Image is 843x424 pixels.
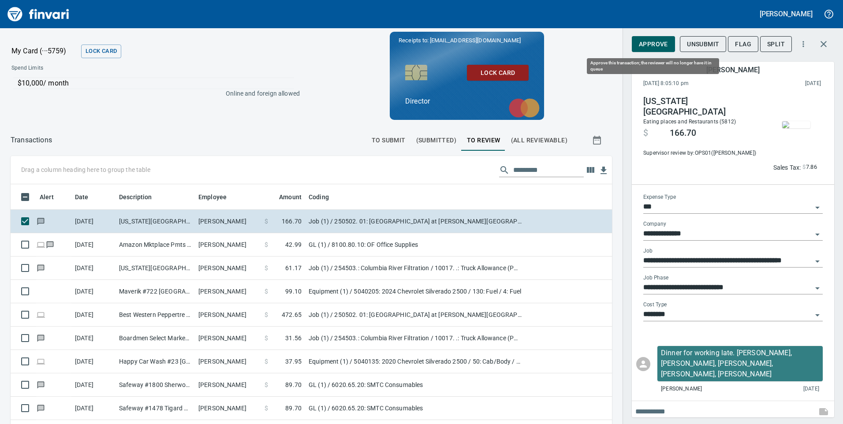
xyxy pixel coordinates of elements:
button: Open [811,309,824,321]
td: [PERSON_NAME] [195,373,261,397]
span: Online transaction [36,358,45,364]
span: $ [265,217,268,226]
label: Company [643,222,666,227]
span: Alert [40,192,65,202]
p: Sales Tax: [773,163,801,172]
span: Supervisor review by: OPS01 ([PERSON_NAME]) [643,149,763,158]
span: Has messages [36,335,45,341]
p: Dinner for working late. [PERSON_NAME], [PERSON_NAME], [PERSON_NAME], [PERSON_NAME], [PERSON_NAME] [661,348,819,379]
td: [PERSON_NAME] [195,210,261,233]
td: Job (1) / 254503.: Columbia River Filtration / 10017. .: Truck Allowance (PM) / 5: Other [305,327,526,350]
span: $ [265,240,268,249]
td: Job (1) / 250502. 01: [GEOGRAPHIC_DATA] at [PERSON_NAME][GEOGRAPHIC_DATA] Structures / 10017. .: ... [305,210,526,233]
td: Job (1) / 254503.: Columbia River Filtration / 10017. .: Truck Allowance (PM) / 5: Other [305,257,526,280]
button: Show transactions within a particular date range [584,130,612,151]
span: Unsubmit [687,39,719,50]
span: Has messages [45,242,55,247]
button: Open [811,255,824,268]
p: Drag a column heading here to group the table [21,165,150,174]
button: Approve [632,36,675,52]
button: Flag [728,36,758,52]
span: Spend Limits [11,64,171,73]
td: GL (1) / 6020.65.20: SMTC Consumables [305,373,526,397]
td: [US_STATE][GEOGRAPHIC_DATA] [116,210,195,233]
button: Open [811,201,824,214]
span: Coding [309,192,329,202]
span: 7.86 [806,162,817,172]
label: Cost Type [643,302,667,308]
span: [DATE] 8:05:10 pm [643,79,747,88]
td: GL (1) / 6020.65.20: SMTC Consumables [305,397,526,420]
td: Happy Car Wash #23 [GEOGRAPHIC_DATA] [GEOGRAPHIC_DATA] [116,350,195,373]
h5: [PERSON_NAME] [760,9,813,19]
label: Job [643,249,653,254]
button: Open [811,282,824,294]
span: $ [265,380,268,389]
td: [DATE] [71,233,116,257]
span: Description [119,192,152,202]
td: [PERSON_NAME] [195,257,261,280]
span: Alert [40,192,54,202]
td: [PERSON_NAME] [195,327,261,350]
td: Job (1) / 250502. 01: [GEOGRAPHIC_DATA] at [PERSON_NAME][GEOGRAPHIC_DATA] Structures / 10011. .: ... [305,303,526,327]
button: Lock Card [467,65,529,81]
span: $ [265,334,268,342]
span: $ [265,287,268,296]
td: [DATE] [71,327,116,350]
span: $ [265,404,268,413]
span: To Review [467,135,500,146]
span: Amount [279,192,302,202]
td: Amazon Mktplace Pmts [DOMAIN_NAME][URL] WA [116,233,195,257]
p: Director [405,96,529,107]
span: [EMAIL_ADDRESS][DOMAIN_NAME] [429,36,522,45]
a: Finvari [5,4,71,25]
span: Amount [268,192,302,202]
span: Has messages [36,265,45,271]
span: Flag [735,39,751,50]
span: To Submit [372,135,406,146]
td: [DATE] [71,257,116,280]
span: (Submitted) [416,135,456,146]
p: Transactions [11,135,52,145]
button: Download Table [597,164,610,177]
span: Employee [198,192,238,202]
button: Close transaction [813,33,834,55]
button: [PERSON_NAME] [757,7,815,21]
td: Equipment (1) / 5040205: 2024 Chevrolet Silverado 2500 / 130: Fuel / 4: Fuel [305,280,526,303]
td: [DATE] [71,397,116,420]
button: Unsubmit [680,36,726,52]
img: receipts%2Ftapani%2F2025-08-28%2FGHNYdspGYrXxA67nmLmbnO5uZPv1__GMUf41XHT2rNYTa6cKP1_body.jpg [782,121,810,128]
span: Online transaction [36,312,45,317]
span: Split [767,39,785,50]
span: Description [119,192,164,202]
h4: [US_STATE][GEOGRAPHIC_DATA] [643,96,763,117]
td: [PERSON_NAME] [195,303,261,327]
td: [DATE] [71,210,116,233]
span: 31.56 [285,334,302,342]
p: Receipts to: [399,36,535,45]
nav: breadcrumb [11,135,52,145]
p: $10,000 / month [18,78,294,89]
td: Boardmen Select MarkeT [PERSON_NAME] OR [116,327,195,350]
td: [DATE] [71,303,116,327]
span: Date [75,192,100,202]
span: Lock Card [474,67,522,78]
span: This charge was settled by the merchant and appears on the 2025/08/30 statement. [747,79,821,88]
span: $ [265,357,268,366]
td: [PERSON_NAME] [195,280,261,303]
p: Online and foreign allowed [4,89,300,98]
button: Open [811,228,824,241]
td: [PERSON_NAME] [195,350,261,373]
span: Employee [198,192,227,202]
span: 42.99 [285,240,302,249]
td: Best Western Peppertre Nampa ID [116,303,195,327]
label: Expense Type [643,195,676,200]
button: Split [760,36,792,52]
td: Maverik #722 [GEOGRAPHIC_DATA] OR [116,280,195,303]
td: [DATE] [71,280,116,303]
span: Approve [639,39,668,50]
span: Eating places and Restaurants (5812) [643,119,736,125]
span: [PERSON_NAME] [661,385,702,394]
td: Safeway #1478 Tigard OR [116,397,195,420]
img: mastercard.svg [504,94,544,122]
